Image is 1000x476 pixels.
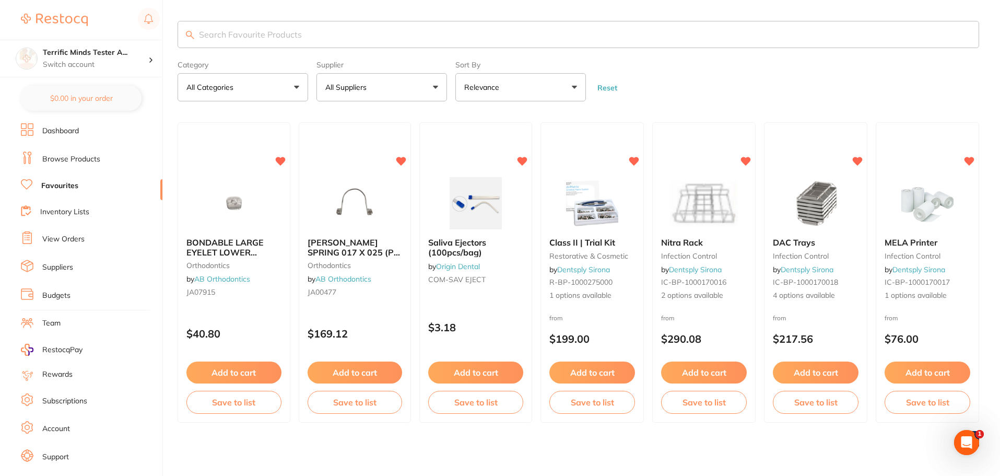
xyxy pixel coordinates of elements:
a: AB Orthodontics [315,274,371,284]
p: $199.00 [549,333,635,345]
span: from [885,314,898,322]
p: All Categories [186,82,238,92]
a: Dentsply Sirona [557,265,610,274]
span: 1 options available [885,291,970,301]
span: Saliva Ejectors (100pcs/bag) [428,237,486,257]
img: Saliva Ejectors (100pcs/bag) [442,177,510,229]
p: $169.12 [308,328,403,340]
a: Dentsply Sirona [892,265,945,274]
a: Dashboard [42,126,79,136]
a: Team [42,318,61,329]
span: R-BP-1000275000 [549,277,613,287]
button: Add to cart [773,362,858,384]
button: Add to cart [186,362,281,384]
small: orthodontics [186,261,281,270]
b: Nitra Rack [661,238,747,247]
a: Subscriptions [42,396,87,407]
button: Add to cart [661,362,747,384]
img: WARREN TORQUING SPRING 017 X 025 (PK 10) [321,177,389,229]
small: infection control [885,252,970,260]
small: restorative & cosmetic [549,252,635,260]
p: $3.18 [428,321,523,333]
span: BONDABLE LARGE EYELET LOWER BICUSPID (PK 10) [186,237,264,267]
button: Add to cart [549,362,635,384]
p: $217.56 [773,333,858,345]
button: Add to cart [308,362,403,384]
button: Save to list [428,391,523,414]
button: Save to list [549,391,635,414]
button: Save to list [773,391,858,414]
span: by [773,265,833,274]
button: Add to cart [885,362,970,384]
span: 1 [975,430,984,438]
a: Favourites [41,181,78,191]
span: 1 options available [549,291,635,301]
b: DAC Trays [773,238,858,247]
span: Nitra Rack [661,237,703,248]
b: WARREN TORQUING SPRING 017 X 025 (PK 10) [308,238,403,257]
button: Save to list [885,391,970,414]
a: Support [42,452,69,462]
b: MELA Printer [885,238,970,247]
a: 1 [962,429,979,450]
a: Browse Products [42,154,100,165]
a: Budgets [42,291,70,301]
b: Class II | Trial Kit [549,238,635,247]
span: by [549,265,610,274]
span: by [428,262,480,271]
img: DAC Trays [782,177,850,229]
a: Account [42,424,70,434]
a: View Orders [42,234,85,245]
button: Save to list [308,391,403,414]
span: COM-SAV EJECT [428,275,486,284]
label: Category [178,61,308,69]
button: All Suppliers [316,73,447,101]
button: Relevance [455,73,586,101]
p: $76.00 [885,333,970,345]
span: [PERSON_NAME] SPRING 017 X 025 (PK 10) [308,237,400,267]
b: BONDABLE LARGE EYELET LOWER BICUSPID (PK 10) [186,238,281,257]
span: from [549,314,563,322]
a: Dentsply Sirona [669,265,722,274]
button: $0.00 in your order [21,86,142,111]
button: All Categories [178,73,308,101]
img: Class II | Trial Kit [558,177,626,229]
span: 2 options available [661,291,747,301]
p: $40.80 [186,328,281,340]
img: Terrific Minds Tester Account [16,48,37,69]
span: IC-BP-1000170018 [773,277,838,287]
span: IC-BP-1000170016 [661,277,726,287]
a: Restocq Logo [21,8,88,32]
a: Origin Dental [436,262,480,271]
p: $290.08 [661,333,747,345]
a: AB Orthodontics [194,274,250,284]
h4: Terrific Minds Tester Account [43,48,148,58]
label: Sort By [455,61,586,69]
input: Search Favourite Products [178,21,979,48]
img: Nitra Rack [670,177,738,229]
a: Suppliers [42,262,73,273]
a: RestocqPay [21,344,83,356]
span: by [308,274,371,284]
button: Save to list [186,391,281,414]
iframe: Intercom live chat [954,430,979,455]
small: orthodontics [308,261,403,270]
img: BONDABLE LARGE EYELET LOWER BICUSPID (PK 10) [200,177,268,229]
span: from [661,314,675,322]
button: Reset [594,83,620,92]
p: Relevance [464,82,503,92]
span: DAC Trays [773,237,815,248]
span: by [885,265,945,274]
img: Restocq Logo [21,14,88,26]
span: MELA Printer [885,237,937,248]
a: Rewards [42,369,73,380]
button: Add to cart [428,362,523,384]
span: RestocqPay [42,345,83,355]
p: Switch account [43,60,148,70]
p: All Suppliers [325,82,371,92]
span: JA07915 [186,287,215,297]
label: Supplier [316,61,447,69]
small: infection control [773,252,858,260]
button: Save to list [661,391,747,414]
span: IC-BP-1000170017 [885,277,950,287]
